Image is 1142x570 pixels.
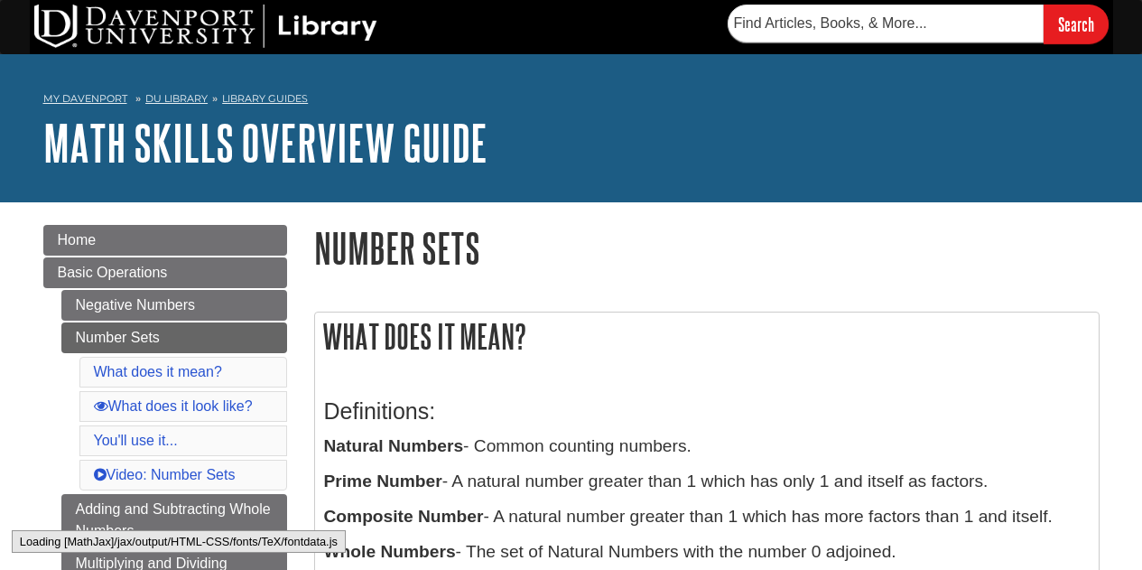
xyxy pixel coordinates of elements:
[222,92,308,105] a: Library Guides
[324,542,456,561] b: Whole Numbers
[94,364,222,379] a: What does it mean?
[324,434,1090,460] p: - Common counting numbers.
[324,436,464,455] b: Natural Numbers
[324,539,1090,565] p: - The set of Natural Numbers with the number 0 adjoined.
[94,398,253,414] a: What does it look like?
[58,232,97,248] span: Home
[61,494,287,547] a: Adding and Subtracting Whole Numbers
[94,433,178,448] a: You'll use it...
[58,265,168,280] span: Basic Operations
[145,92,208,105] a: DU Library
[324,507,484,526] b: Composite Number
[94,467,236,482] a: Video: Number Sets
[324,504,1090,530] p: - A natural number greater than 1 which has more factors than 1 and itself.
[61,290,287,321] a: Negative Numbers
[324,472,442,491] b: Prime Number
[728,5,1109,43] form: Searches DU Library's articles, books, and more
[43,115,487,171] a: Math Skills Overview Guide
[1044,5,1109,43] input: Search
[728,5,1044,42] input: Find Articles, Books, & More...
[324,398,1090,425] h3: Definitions:
[314,225,1100,271] h1: Number Sets
[43,87,1100,116] nav: breadcrumb
[43,257,287,288] a: Basic Operations
[324,469,1090,495] p: - A natural number greater than 1 which has only 1 and itself as factors.
[43,91,127,107] a: My Davenport
[43,225,287,256] a: Home
[12,530,346,553] div: Loading [MathJax]/jax/output/HTML-CSS/fonts/TeX/fontdata.js
[34,5,377,48] img: DU Library
[315,313,1099,360] h2: What does it mean?
[61,322,287,353] a: Number Sets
